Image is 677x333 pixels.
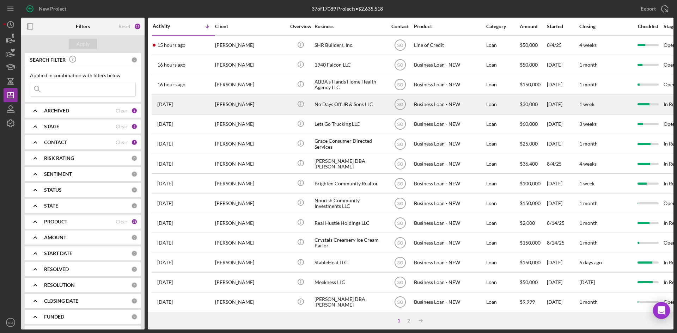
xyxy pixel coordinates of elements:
[131,57,138,63] div: 0
[397,161,403,166] text: SO
[315,174,385,193] div: Brighten Community Realtor
[486,194,519,212] div: Loan
[44,266,69,272] b: RESOLVED
[486,56,519,74] div: Loan
[397,280,403,285] text: SO
[215,24,286,29] div: Client
[520,194,546,212] div: $150,000
[315,95,385,114] div: No Days Off JB & Sons LLC
[397,300,403,305] text: SO
[131,218,138,225] div: 24
[131,107,138,114] div: 1
[215,36,286,55] div: [PERSON_NAME]
[547,95,579,114] div: [DATE]
[520,56,546,74] div: $50,000
[579,161,597,167] time: 4 weeks
[547,194,579,212] div: [DATE]
[315,273,385,292] div: Meekness LLC
[520,135,546,153] div: $25,000
[21,2,73,16] button: New Project
[131,155,138,161] div: 0
[44,155,74,161] b: RISK RATING
[44,124,59,129] b: STAGE
[157,42,185,48] time: 2025-08-21 22:46
[215,56,286,74] div: [PERSON_NAME]
[579,101,594,107] time: 1 week
[397,260,403,265] text: SO
[315,154,385,173] div: [PERSON_NAME] DBA [PERSON_NAME]
[520,24,546,29] div: Amount
[486,273,519,292] div: Loan
[520,95,546,114] div: $30,000
[579,24,632,29] div: Closing
[486,75,519,94] div: Loan
[520,115,546,134] div: $60,000
[157,260,173,265] time: 2025-08-11 05:55
[157,121,173,127] time: 2025-08-18 12:24
[76,24,90,29] b: Filters
[547,56,579,74] div: [DATE]
[397,221,403,226] text: SO
[486,214,519,232] div: Loan
[633,24,663,29] div: Checklist
[157,161,173,167] time: 2025-08-15 16:35
[414,233,484,252] div: Business Loan - NEW
[131,171,138,177] div: 0
[315,253,385,272] div: StableHeat LLC
[131,298,138,304] div: 0
[315,115,385,134] div: Lets Go Trucking LLC
[44,203,58,209] b: STATE
[579,141,598,147] time: 1 month
[134,23,141,30] div: 32
[215,115,286,134] div: [PERSON_NAME]
[486,233,519,252] div: Loan
[579,121,597,127] time: 3 weeks
[414,36,484,55] div: Line of Credit
[547,273,579,292] div: [DATE]
[157,279,173,285] time: 2025-08-10 17:46
[315,214,385,232] div: Real Hustle Holdings LLC
[520,75,546,94] div: $150,000
[579,62,598,68] time: 1 month
[315,293,385,312] div: [PERSON_NAME] DBA [PERSON_NAME]
[116,108,128,113] div: Clear
[315,24,385,29] div: Business
[414,253,484,272] div: Business Loan - NEW
[157,201,173,206] time: 2025-08-15 14:32
[520,233,546,252] div: $150,000
[131,314,138,320] div: 0
[116,140,128,145] div: Clear
[8,321,13,325] text: SO
[520,36,546,55] div: $50,000
[520,293,546,312] div: $9,999
[131,139,138,146] div: 2
[387,24,413,29] div: Contact
[414,75,484,94] div: Business Loan - NEW
[486,24,519,29] div: Category
[157,299,173,305] time: 2025-08-08 13:49
[520,273,546,292] div: $50,000
[131,266,138,272] div: 0
[215,75,286,94] div: [PERSON_NAME]
[315,135,385,153] div: Grace Consumer Directed Services
[44,314,64,320] b: FUNDED
[215,233,286,252] div: [PERSON_NAME]
[312,6,383,12] div: 37 of 17089 Projects • $2,635,518
[653,302,670,319] div: Open Intercom Messenger
[215,174,286,193] div: [PERSON_NAME]
[77,39,90,49] div: Apply
[44,282,75,288] b: RESOLUTION
[131,123,138,130] div: 5
[579,299,598,305] time: 1 month
[131,187,138,193] div: 0
[116,219,128,224] div: Clear
[547,75,579,94] div: [DATE]
[215,253,286,272] div: [PERSON_NAME]
[404,318,414,323] div: 2
[69,39,97,49] button: Apply
[215,154,286,173] div: [PERSON_NAME]
[315,233,385,252] div: Crystals Creamery Ice Cream Parlor
[44,171,72,177] b: SENTIMENT
[486,253,519,272] div: Loan
[547,36,579,55] div: 8/4/25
